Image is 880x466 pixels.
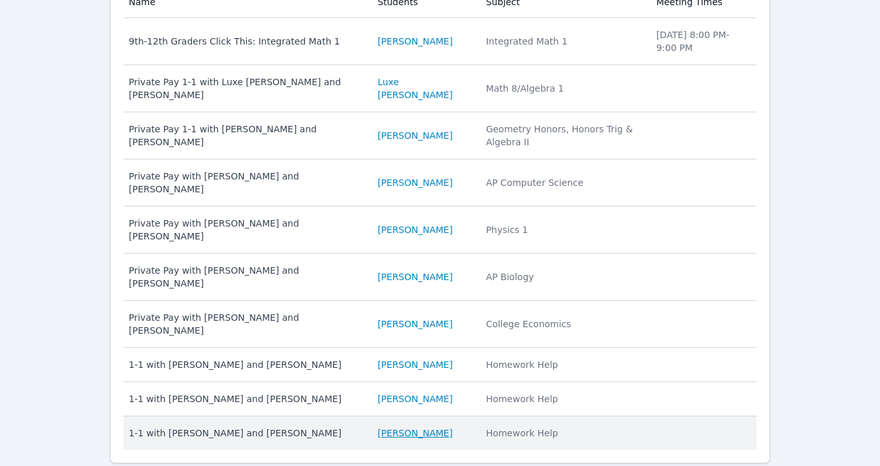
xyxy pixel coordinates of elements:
[486,176,641,189] div: AP Computer Science
[377,76,470,101] a: Luxe [PERSON_NAME]
[129,170,362,196] div: Private Pay with [PERSON_NAME] and [PERSON_NAME]
[486,358,641,371] div: Homework Help
[377,270,452,283] a: [PERSON_NAME]
[123,159,757,207] tr: Private Pay with [PERSON_NAME] and [PERSON_NAME][PERSON_NAME]AP Computer Science
[377,176,452,189] a: [PERSON_NAME]
[129,392,362,405] div: 1-1 with [PERSON_NAME] and [PERSON_NAME]
[129,311,362,337] div: Private Pay with [PERSON_NAME] and [PERSON_NAME]
[486,270,641,283] div: AP Biology
[123,65,757,112] tr: Private Pay 1-1 with Luxe [PERSON_NAME] and [PERSON_NAME]Luxe [PERSON_NAME]Math 8/Algebra 1
[123,301,757,348] tr: Private Pay with [PERSON_NAME] and [PERSON_NAME][PERSON_NAME]College Economics
[129,123,362,148] div: Private Pay 1-1 with [PERSON_NAME] and [PERSON_NAME]
[377,392,452,405] a: [PERSON_NAME]
[486,392,641,405] div: Homework Help
[123,254,757,301] tr: Private Pay with [PERSON_NAME] and [PERSON_NAME][PERSON_NAME]AP Biology
[377,427,452,440] a: [PERSON_NAME]
[123,207,757,254] tr: Private Pay with [PERSON_NAME] and [PERSON_NAME][PERSON_NAME]Physics 1
[129,35,362,48] div: 9th-12th Graders Click This: Integrated Math 1
[123,348,757,382] tr: 1-1 with [PERSON_NAME] and [PERSON_NAME][PERSON_NAME]Homework Help
[486,318,641,330] div: College Economics
[377,358,452,371] a: [PERSON_NAME]
[377,129,452,142] a: [PERSON_NAME]
[129,358,362,371] div: 1-1 with [PERSON_NAME] and [PERSON_NAME]
[486,35,641,48] div: Integrated Math 1
[129,427,362,440] div: 1-1 with [PERSON_NAME] and [PERSON_NAME]
[123,382,757,416] tr: 1-1 with [PERSON_NAME] and [PERSON_NAME][PERSON_NAME]Homework Help
[377,318,452,330] a: [PERSON_NAME]
[486,427,641,440] div: Homework Help
[377,223,452,236] a: [PERSON_NAME]
[377,35,452,48] a: [PERSON_NAME]
[123,112,757,159] tr: Private Pay 1-1 with [PERSON_NAME] and [PERSON_NAME][PERSON_NAME]Geometry Honors, Honors Trig & A...
[486,123,641,148] div: Geometry Honors, Honors Trig & Algebra II
[129,76,362,101] div: Private Pay 1-1 with Luxe [PERSON_NAME] and [PERSON_NAME]
[486,82,641,95] div: Math 8/Algebra 1
[656,28,749,54] li: [DATE] 8:00 PM - 9:00 PM
[123,18,757,65] tr: 9th-12th Graders Click This: Integrated Math 1[PERSON_NAME]Integrated Math 1[DATE] 8:00 PM- 9:00 PM
[486,223,641,236] div: Physics 1
[129,264,362,290] div: Private Pay with [PERSON_NAME] and [PERSON_NAME]
[123,416,757,450] tr: 1-1 with [PERSON_NAME] and [PERSON_NAME][PERSON_NAME]Homework Help
[129,217,362,243] div: Private Pay with [PERSON_NAME] and [PERSON_NAME]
